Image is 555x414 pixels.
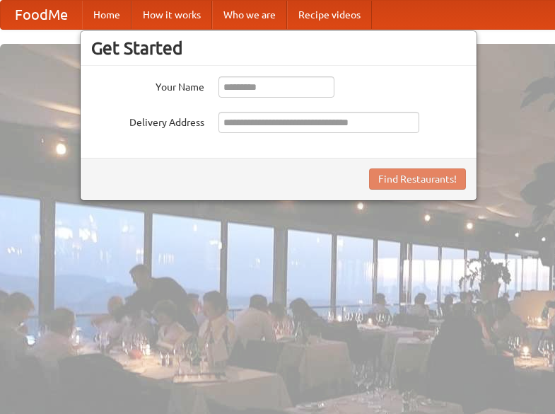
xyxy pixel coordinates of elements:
[91,38,466,59] h3: Get Started
[369,168,466,190] button: Find Restaurants!
[91,76,204,94] label: Your Name
[91,112,204,130] label: Delivery Address
[212,1,287,29] a: Who we are
[82,1,132,29] a: Home
[1,1,82,29] a: FoodMe
[132,1,212,29] a: How it works
[287,1,372,29] a: Recipe videos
